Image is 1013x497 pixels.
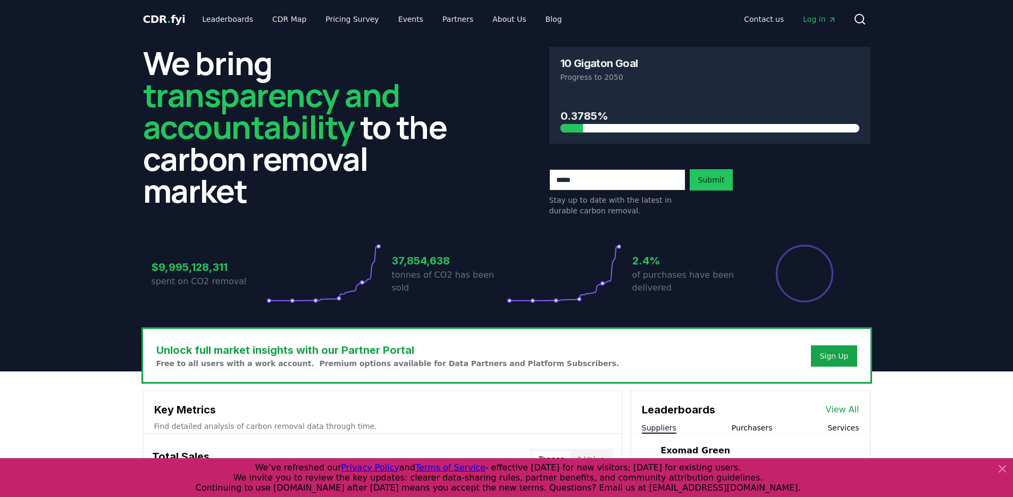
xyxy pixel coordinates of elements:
a: View All [826,403,859,416]
a: Partners [434,10,482,29]
a: Log in [794,10,844,29]
button: Sign Up [811,345,857,367]
a: Leaderboards [194,10,262,29]
h3: $9,995,128,311 [152,259,266,275]
a: Events [390,10,432,29]
div: Percentage of sales delivered [775,244,834,303]
a: Exomad Green [660,444,730,457]
button: $ Value [571,451,611,468]
p: Stay up to date with the latest in durable carbon removal. [549,195,685,216]
nav: Main [735,10,844,29]
p: 1 [644,457,649,470]
h3: Unlock full market insights with our Partner Portal [156,342,619,358]
h2: We bring to the carbon removal market [143,47,464,206]
h3: Total Sales [152,449,210,470]
button: Purchasers [732,423,773,433]
h3: 10 Gigaton Goal [560,58,638,69]
p: Progress to 2050 [560,72,859,82]
h3: 2.4% [632,253,747,269]
button: Services [827,423,859,433]
button: Tonnes [532,451,571,468]
button: Submit [690,169,733,190]
a: CDR.fyi [143,12,186,27]
p: of purchases have been delivered [632,269,747,294]
a: About Us [484,10,534,29]
span: . [167,13,171,26]
span: transparency and accountability [143,73,400,148]
p: Find detailed analysis of carbon removal data through time. [154,421,611,432]
a: Blog [537,10,571,29]
span: Log in [803,14,836,24]
nav: Main [194,10,570,29]
h3: Key Metrics [154,402,611,418]
button: Suppliers [642,423,676,433]
p: Free to all users with a work account. Premium options available for Data Partners and Platform S... [156,358,619,369]
h3: 0.3785% [560,108,859,124]
a: Sign Up [819,351,848,361]
a: CDR Map [264,10,315,29]
h3: Leaderboards [642,402,715,418]
a: Contact us [735,10,792,29]
p: spent on CO2 removal [152,275,266,288]
h3: 37,854,638 [392,253,507,269]
a: Pricing Survey [317,10,387,29]
p: tonnes of CO2 has been sold [392,269,507,294]
span: CDR fyi [143,13,186,26]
